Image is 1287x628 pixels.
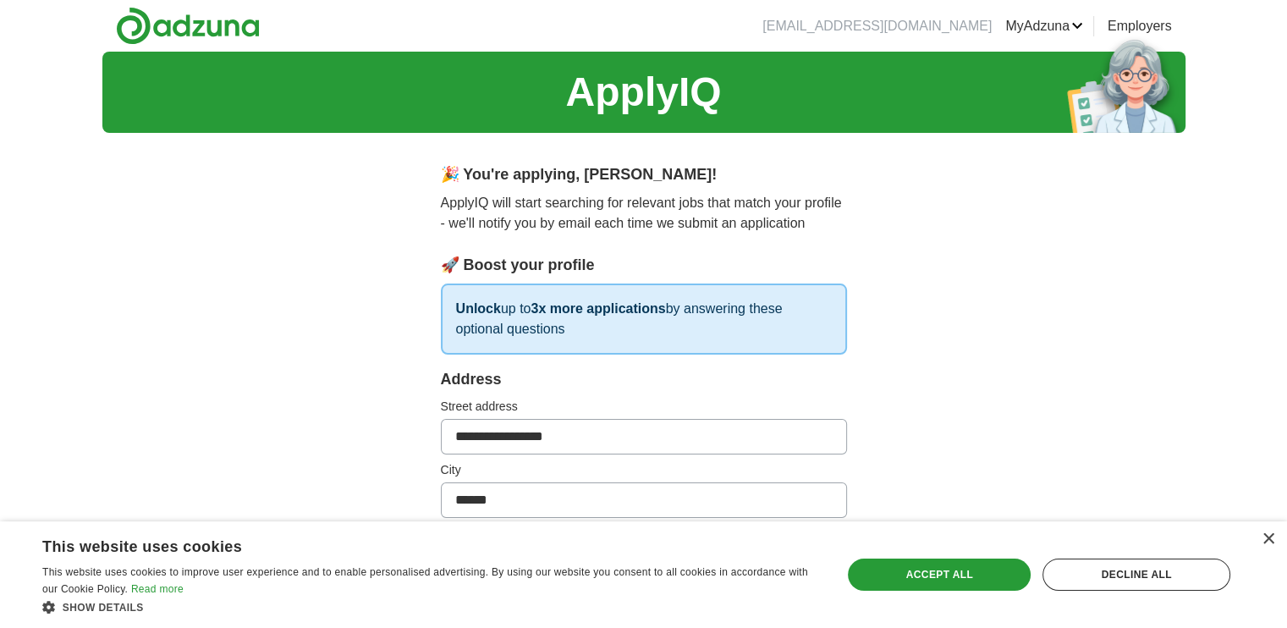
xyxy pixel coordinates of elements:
img: Adzuna logo [116,7,260,45]
li: [EMAIL_ADDRESS][DOMAIN_NAME] [762,16,992,36]
div: Decline all [1042,559,1230,591]
a: Read more, opens a new window [131,583,184,595]
span: Show details [63,602,144,614]
h1: ApplyIQ [565,62,721,123]
div: Accept all [848,559,1031,591]
div: Close [1262,533,1274,546]
div: 🎉 You're applying , [PERSON_NAME] ! [441,163,847,186]
p: ApplyIQ will start searching for relevant jobs that match your profile - we'll notify you by emai... [441,193,847,234]
a: Employers [1108,16,1172,36]
label: Street address [441,398,847,416]
strong: Unlock [456,301,501,316]
a: MyAdzuna [1005,16,1083,36]
strong: 3x more applications [531,301,665,316]
div: Address [441,368,847,391]
div: Show details [42,598,818,615]
label: City [441,461,847,479]
div: This website uses cookies [42,532,776,557]
div: 🚀 Boost your profile [441,254,847,277]
p: up to by answering these optional questions [441,284,847,355]
span: This website uses cookies to improve user experience and to enable personalised advertising. By u... [42,566,808,595]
